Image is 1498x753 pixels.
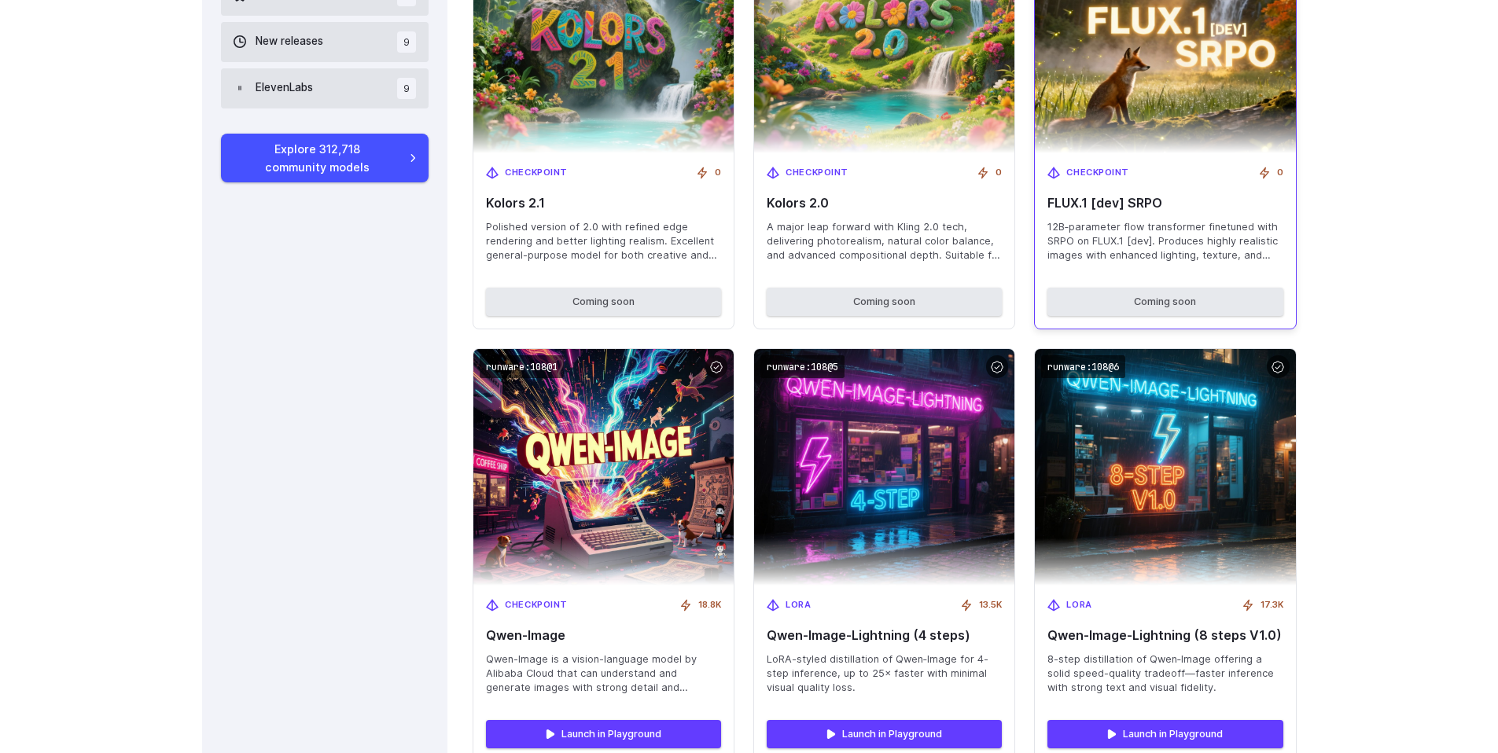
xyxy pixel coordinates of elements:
span: LoRA-styled distillation of Qwen‑Image for 4-step inference, up to 25× faster with minimal visual... [767,652,1002,695]
button: New releases 9 [221,22,429,62]
span: 8-step distillation of Qwen‑Image offering a solid speed-quality tradeoff—faster inference with s... [1047,652,1283,695]
button: ElevenLabs 9 [221,68,429,108]
img: Qwen-Image [473,349,734,586]
span: Kolors 2.1 [486,196,721,211]
span: Qwen‑Image-Lightning (8 steps V1.0) [1047,628,1283,643]
span: FLUX.1 [dev] SRPO [1047,196,1283,211]
span: 9 [397,78,416,99]
a: Launch in Playground [1047,720,1283,748]
span: 12B‑parameter flow transformer finetuned with SRPO on FLUX.1 [dev]. Produces highly realistic ima... [1047,220,1283,263]
span: Checkpoint [1066,166,1129,180]
a: Explore 312,718 community models [221,134,429,182]
span: Kolors 2.0 [767,196,1002,211]
span: A major leap forward with Kling 2.0 tech, delivering photorealism, natural color balance, and adv... [767,220,1002,263]
span: Qwen-Image is a vision-language model by Alibaba Cloud that can understand and generate images wi... [486,652,721,695]
span: Checkpoint [786,166,848,180]
span: 0 [1277,166,1283,180]
span: 17.3K [1261,598,1283,612]
span: 0 [996,166,1002,180]
span: LoRA [1066,598,1091,612]
span: Qwen‑Image-Lightning (4 steps) [767,628,1002,643]
button: Coming soon [1047,288,1283,316]
span: 9 [397,31,416,53]
code: runware:108@6 [1041,355,1125,378]
button: Coming soon [486,288,721,316]
span: Polished version of 2.0 with refined edge rendering and better lighting realism. Excellent genera... [486,220,721,263]
span: Qwen-Image [486,628,721,643]
span: ElevenLabs [256,79,313,97]
span: 13.5K [979,598,1002,612]
code: runware:108@5 [760,355,845,378]
span: Checkpoint [505,166,568,180]
span: 18.8K [698,598,721,612]
a: Launch in Playground [486,720,721,748]
span: 0 [715,166,721,180]
button: Coming soon [767,288,1002,316]
a: Launch in Playground [767,720,1002,748]
img: Qwen‑Image-Lightning (4 steps) [754,349,1014,586]
span: Checkpoint [505,598,568,612]
span: LoRA [786,598,811,612]
code: runware:108@1 [480,355,564,378]
img: Qwen‑Image-Lightning (8 steps V1.0) [1035,349,1295,586]
span: New releases [256,33,323,50]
